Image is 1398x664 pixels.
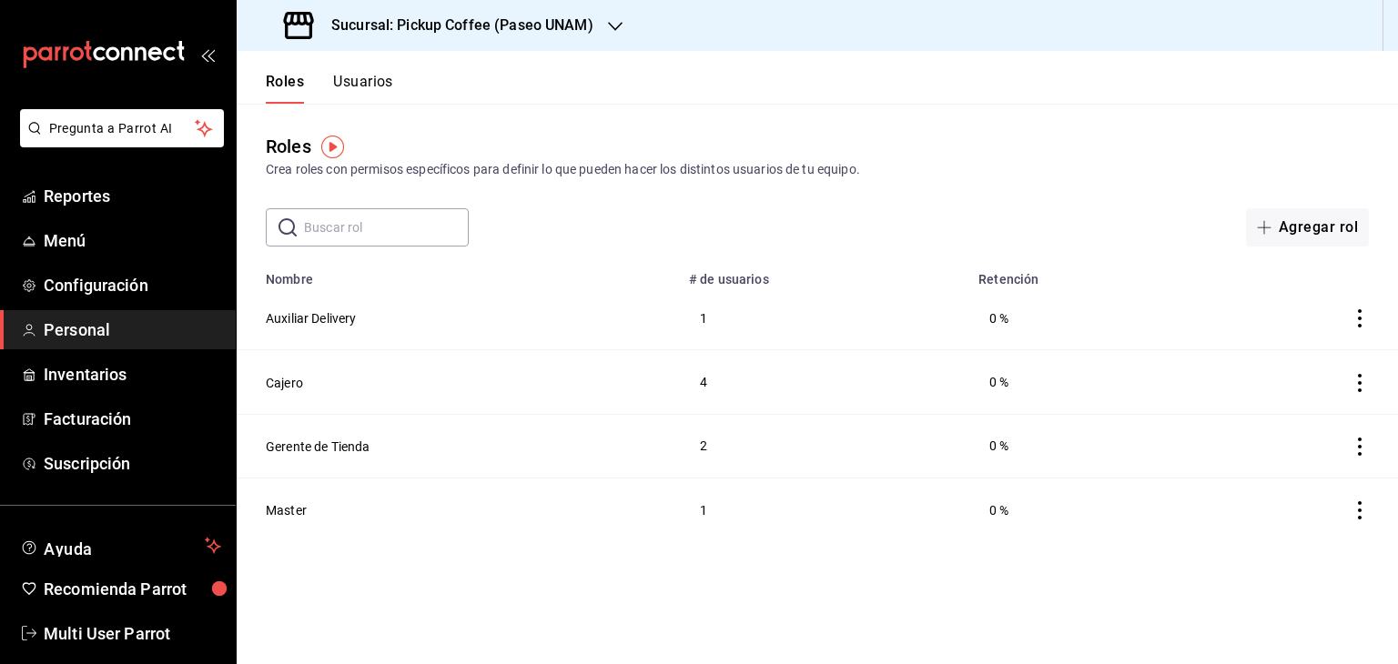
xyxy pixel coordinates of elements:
button: Gerente de Tienda [266,438,370,456]
td: 0 % [967,350,1201,414]
span: Configuración [44,273,221,297]
input: Buscar rol [304,209,469,246]
span: Reportes [44,184,221,208]
span: Personal [44,317,221,342]
span: Recomienda Parrot [44,577,221,601]
span: Pregunta a Parrot AI [49,119,196,138]
button: actions [1351,374,1369,392]
div: navigation tabs [266,73,393,104]
td: 2 [678,414,967,478]
td: 0 % [967,478,1201,541]
span: Facturación [44,407,221,431]
button: Usuarios [333,73,393,104]
div: Crea roles con permisos específicos para definir lo que pueden hacer los distintos usuarios de tu... [266,160,1369,179]
td: 1 [678,287,967,350]
img: Tooltip marker [321,136,344,158]
button: actions [1351,309,1369,327]
span: Multi User Parrot [44,621,221,646]
th: # de usuarios [678,261,967,287]
a: Pregunta a Parrot AI [13,132,224,151]
th: Nombre [237,261,678,287]
td: 4 [678,350,967,414]
button: actions [1351,501,1369,519]
button: Cajero [266,374,303,392]
button: Agregar rol [1246,208,1369,246]
td: 0 % [967,287,1201,350]
h3: Sucursal: Pickup Coffee (Paseo UNAM) [317,15,593,36]
div: Roles [266,133,311,160]
button: Master [266,501,307,519]
span: Menú [44,228,221,253]
button: Roles [266,73,304,104]
button: actions [1351,438,1369,456]
th: Retención [967,261,1201,287]
td: 1 [678,478,967,541]
button: open_drawer_menu [200,47,215,62]
button: Pregunta a Parrot AI [20,109,224,147]
span: Suscripción [44,451,221,476]
button: Auxiliar Delivery [266,309,357,327]
span: Inventarios [44,362,221,387]
span: Ayuda [44,535,198,557]
td: 0 % [967,414,1201,478]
